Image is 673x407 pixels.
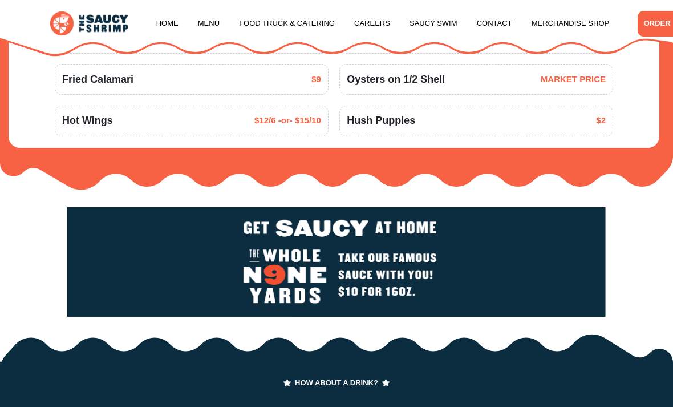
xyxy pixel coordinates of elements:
[354,2,390,45] a: Careers
[410,2,457,45] a: Saucy Swim
[283,379,390,386] span: HOW ABOUT A DRINK?
[347,72,445,87] span: Oysters on 1/2 Shell
[596,114,606,127] span: $2
[62,72,133,87] span: Fried Calamari
[156,2,179,45] a: Home
[311,73,321,86] span: $9
[62,113,113,128] span: Hot Wings
[50,11,128,35] img: logo
[532,2,610,45] a: Merchandise Shop
[254,114,321,127] span: $12/6 -or- $15/10
[541,73,606,86] span: MARKET PRICE
[477,2,512,45] a: Contact
[239,2,335,45] a: Food Truck & Catering
[347,113,415,128] span: Hush Puppies
[67,207,606,317] img: logo
[198,2,220,45] a: Menu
